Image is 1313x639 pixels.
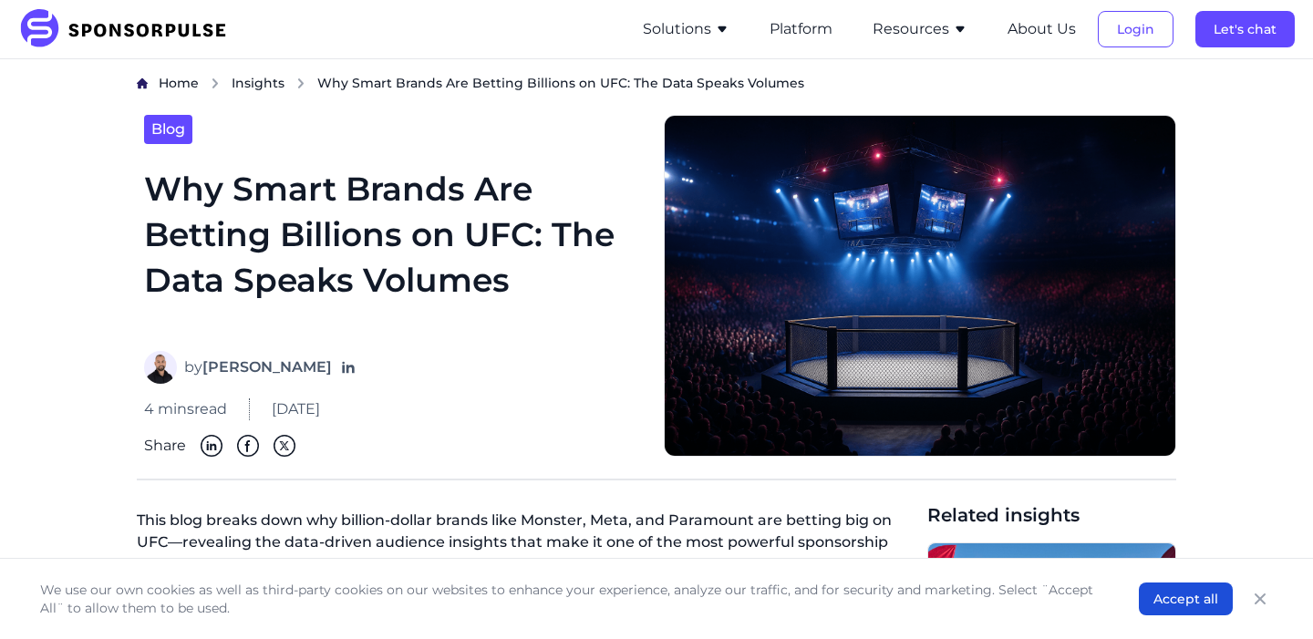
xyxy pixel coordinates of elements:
[1195,21,1295,37] a: Let's chat
[1195,11,1295,47] button: Let's chat
[272,398,320,420] span: [DATE]
[873,18,967,40] button: Resources
[144,351,177,384] img: Eddy Sidani
[295,77,306,89] img: chevron right
[770,21,832,37] a: Platform
[40,581,1102,617] p: We use our own cookies as well as third-party cookies on our websites to enhance your experience,...
[770,18,832,40] button: Platform
[202,358,332,376] strong: [PERSON_NAME]
[1008,21,1076,37] a: About Us
[1008,18,1076,40] button: About Us
[1098,21,1173,37] a: Login
[18,9,240,49] img: SponsorPulse
[1247,586,1273,612] button: Close
[137,502,913,590] p: This blog breaks down why billion-dollar brands like Monster, Meta, and Paramount are betting big...
[232,75,284,91] span: Insights
[144,166,642,329] h1: Why Smart Brands Are Betting Billions on UFC: The Data Speaks Volumes
[210,77,221,89] img: chevron right
[1098,11,1173,47] button: Login
[317,74,804,92] span: Why Smart Brands Are Betting Billions on UFC: The Data Speaks Volumes
[144,435,186,457] span: Share
[664,115,1176,457] img: AI generated image
[237,435,259,457] img: Facebook
[137,77,148,89] img: Home
[232,74,284,93] a: Insights
[927,502,1176,528] span: Related insights
[144,115,192,144] a: Blog
[643,18,729,40] button: Solutions
[159,74,199,93] a: Home
[274,435,295,457] img: Twitter
[184,356,332,378] span: by
[201,435,222,457] img: Linkedin
[159,75,199,91] span: Home
[339,358,357,376] a: Follow on LinkedIn
[144,398,227,420] span: 4 mins read
[1139,582,1233,615] button: Accept all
